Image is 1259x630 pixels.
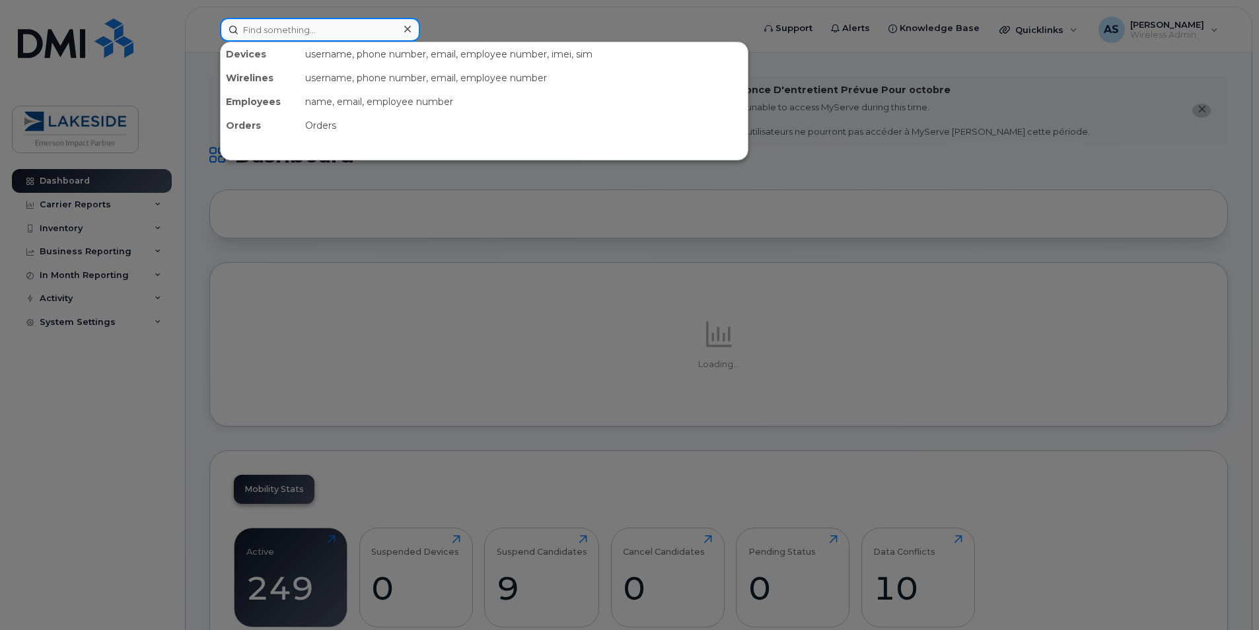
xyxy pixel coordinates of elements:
[300,114,748,137] div: Orders
[221,114,300,137] div: Orders
[300,66,748,90] div: username, phone number, email, employee number
[221,90,300,114] div: Employees
[221,42,300,66] div: Devices
[300,42,748,66] div: username, phone number, email, employee number, imei, sim
[300,90,748,114] div: name, email, employee number
[221,66,300,90] div: Wirelines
